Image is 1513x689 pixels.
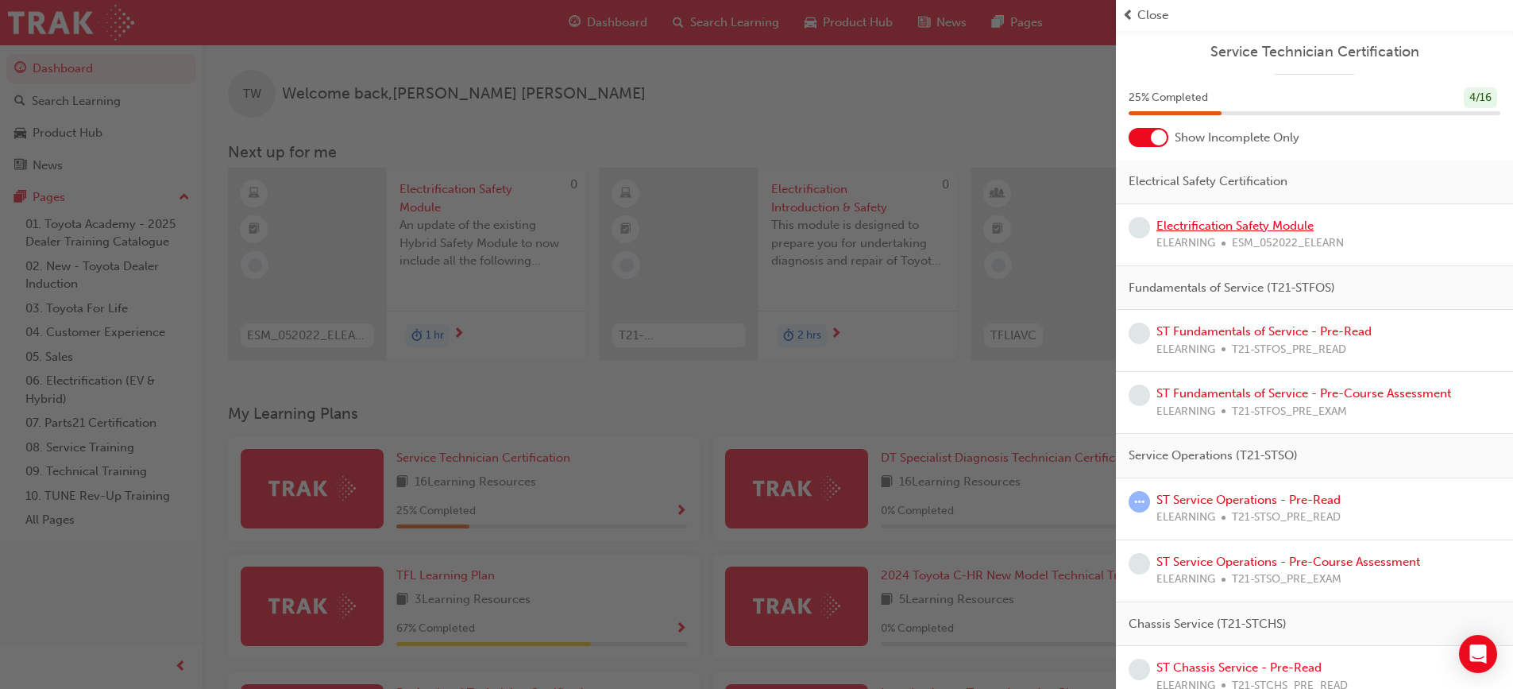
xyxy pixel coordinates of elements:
[1129,491,1150,513] span: learningRecordVerb_ATTEMPT-icon
[1175,129,1299,147] span: Show Incomplete Only
[1129,385,1150,406] span: learningRecordVerb_NONE-icon
[1122,6,1507,25] button: prev-iconClose
[1156,403,1215,421] span: ELEARNING
[1232,234,1344,253] span: ESM_052022_ELEARN
[1156,324,1372,339] a: ST Fundamentals of Service - Pre-Read
[1232,341,1346,359] span: T21-STFOS_PRE_READ
[1129,89,1208,107] span: 25 % Completed
[1459,635,1497,673] div: Open Intercom Messenger
[1232,509,1341,527] span: T21-STSO_PRE_READ
[1129,217,1150,238] span: learningRecordVerb_NONE-icon
[1156,386,1451,401] a: ST Fundamentals of Service - Pre-Course Assessment
[1232,571,1341,589] span: T21-STSO_PRE_EXAM
[1129,172,1287,191] span: Electrical Safety Certification
[1122,6,1134,25] span: prev-icon
[1156,219,1314,233] a: Electrification Safety Module
[1156,341,1215,359] span: ELEARNING
[1156,660,1322,675] a: ST Chassis Service - Pre-Read
[1129,615,1287,633] span: Chassis Service (T21-STCHS)
[1129,447,1298,465] span: Service Operations (T21-STSO)
[1129,43,1500,61] a: Service Technician Certification
[1156,509,1215,527] span: ELEARNING
[1232,403,1347,421] span: T21-STFOS_PRE_EXAM
[1156,234,1215,253] span: ELEARNING
[1156,571,1215,589] span: ELEARNING
[1129,553,1150,575] span: learningRecordVerb_NONE-icon
[1129,323,1150,344] span: learningRecordVerb_NONE-icon
[1464,87,1497,109] div: 4 / 16
[1129,279,1335,297] span: Fundamentals of Service (T21-STFOS)
[1137,6,1168,25] span: Close
[1156,555,1420,569] a: ST Service Operations - Pre-Course Assessment
[1129,659,1150,680] span: learningRecordVerb_NONE-icon
[1156,493,1341,507] a: ST Service Operations - Pre-Read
